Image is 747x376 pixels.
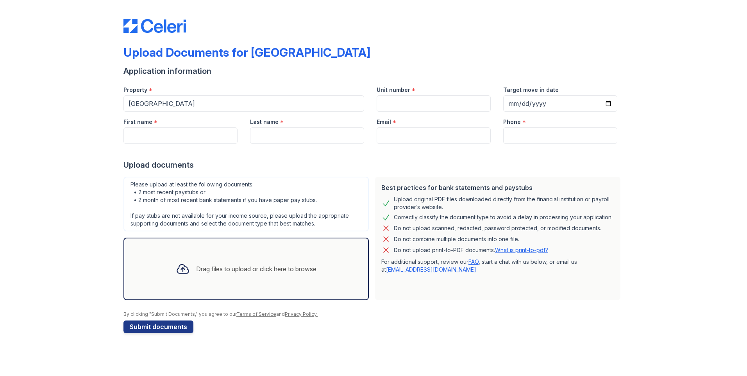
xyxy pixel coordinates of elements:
[377,118,391,126] label: Email
[503,118,521,126] label: Phone
[123,19,186,33] img: CE_Logo_Blue-a8612792a0a2168367f1c8372b55b34899dd931a85d93a1a3d3e32e68fde9ad4.png
[394,235,519,244] div: Do not combine multiple documents into one file.
[394,224,601,233] div: Do not upload scanned, redacted, password protected, or modified documents.
[123,86,147,94] label: Property
[123,159,624,170] div: Upload documents
[123,311,624,317] div: By clicking "Submit Documents," you agree to our and
[394,246,548,254] p: Do not upload print-to-PDF documents.
[123,66,624,77] div: Application information
[236,311,276,317] a: Terms of Service
[123,118,152,126] label: First name
[250,118,279,126] label: Last name
[123,177,369,231] div: Please upload at least the following documents: • 2 most recent paystubs or • 2 month of most rec...
[503,86,559,94] label: Target move in date
[123,320,193,333] button: Submit documents
[381,183,614,192] div: Best practices for bank statements and paystubs
[495,247,548,253] a: What is print-to-pdf?
[386,266,476,273] a: [EMAIL_ADDRESS][DOMAIN_NAME]
[285,311,318,317] a: Privacy Policy.
[196,264,316,274] div: Drag files to upload or click here to browse
[377,86,410,94] label: Unit number
[381,258,614,274] p: For additional support, review our , start a chat with us below, or email us at
[468,258,479,265] a: FAQ
[394,213,613,222] div: Correctly classify the document type to avoid a delay in processing your application.
[394,195,614,211] div: Upload original PDF files downloaded directly from the financial institution or payroll provider’...
[123,45,370,59] div: Upload Documents for [GEOGRAPHIC_DATA]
